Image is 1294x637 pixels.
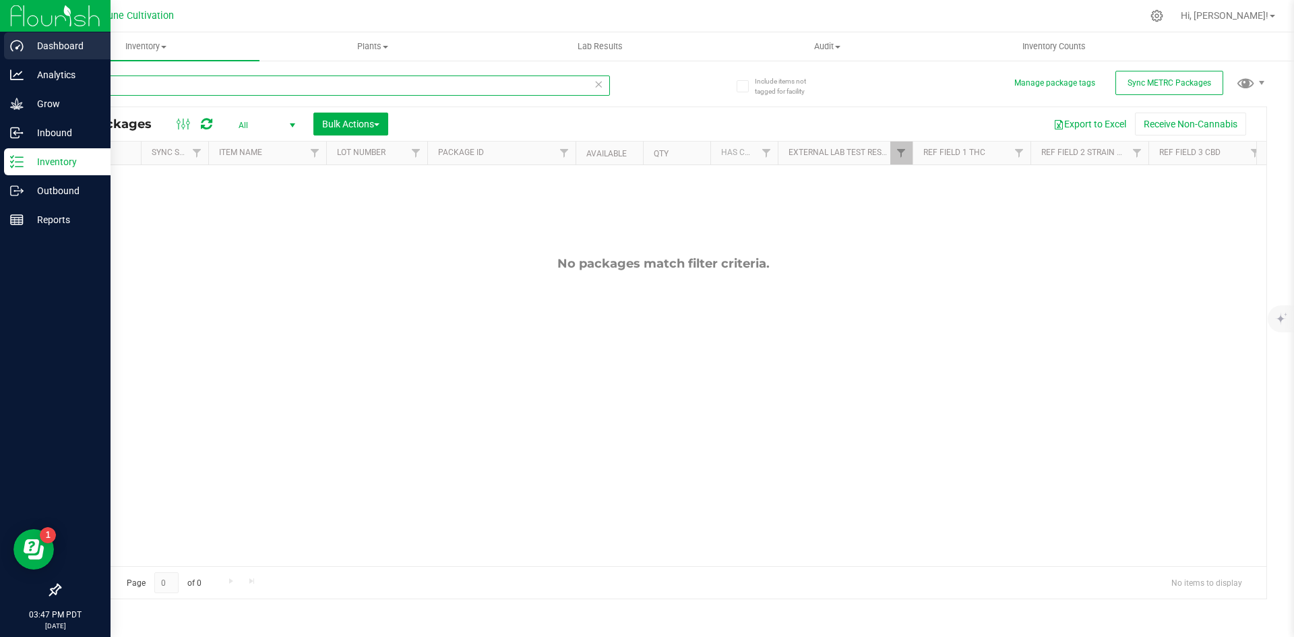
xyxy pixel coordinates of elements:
[1135,113,1246,135] button: Receive Non-Cannabis
[60,256,1266,271] div: No packages match filter criteria.
[487,32,714,61] a: Lab Results
[586,149,627,158] a: Available
[755,76,822,96] span: Include items not tagged for facility
[10,68,24,82] inline-svg: Analytics
[59,75,610,96] input: Search Package ID, Item Name, SKU, Lot or Part Number...
[24,154,104,170] p: Inventory
[13,529,54,570] iframe: Resource center
[40,527,56,543] iframe: Resource center unread badge
[152,148,204,157] a: Sync Status
[337,148,386,157] a: Lot Number
[24,183,104,199] p: Outbound
[32,40,259,53] span: Inventory
[559,40,641,53] span: Lab Results
[1159,148,1221,157] a: Ref Field 3 CBD
[24,67,104,83] p: Analytics
[1126,142,1148,164] a: Filter
[10,97,24,111] inline-svg: Grow
[259,32,487,61] a: Plants
[941,32,1168,61] a: Inventory Counts
[313,113,388,135] button: Bulk Actions
[923,148,985,157] a: Ref Field 1 THC
[24,125,104,141] p: Inbound
[304,142,326,164] a: Filter
[6,609,104,621] p: 03:47 PM PDT
[405,142,427,164] a: Filter
[10,213,24,226] inline-svg: Reports
[10,184,24,198] inline-svg: Outbound
[102,10,174,22] span: Dune Cultivation
[115,572,212,593] span: Page of 0
[1008,142,1030,164] a: Filter
[24,38,104,54] p: Dashboard
[710,142,778,165] th: Has COA
[24,212,104,228] p: Reports
[1014,78,1095,89] button: Manage package tags
[1045,113,1135,135] button: Export to Excel
[10,155,24,169] inline-svg: Inventory
[24,96,104,112] p: Grow
[6,621,104,631] p: [DATE]
[219,148,262,157] a: Item Name
[186,142,208,164] a: Filter
[438,148,484,157] a: Package ID
[789,148,894,157] a: External Lab Test Result
[654,149,669,158] a: Qty
[1004,40,1104,53] span: Inventory Counts
[1041,148,1140,157] a: Ref Field 2 Strain Name
[1161,572,1253,593] span: No items to display
[322,119,379,129] span: Bulk Actions
[260,40,486,53] span: Plants
[594,75,603,93] span: Clear
[553,142,576,164] a: Filter
[890,142,913,164] a: Filter
[1115,71,1223,95] button: Sync METRC Packages
[1244,142,1266,164] a: Filter
[70,117,165,131] span: All Packages
[714,32,941,61] a: Audit
[1148,9,1165,22] div: Manage settings
[10,39,24,53] inline-svg: Dashboard
[10,126,24,140] inline-svg: Inbound
[1181,10,1268,21] span: Hi, [PERSON_NAME]!
[714,40,940,53] span: Audit
[32,32,259,61] a: Inventory
[1128,78,1211,88] span: Sync METRC Packages
[756,142,778,164] a: Filter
